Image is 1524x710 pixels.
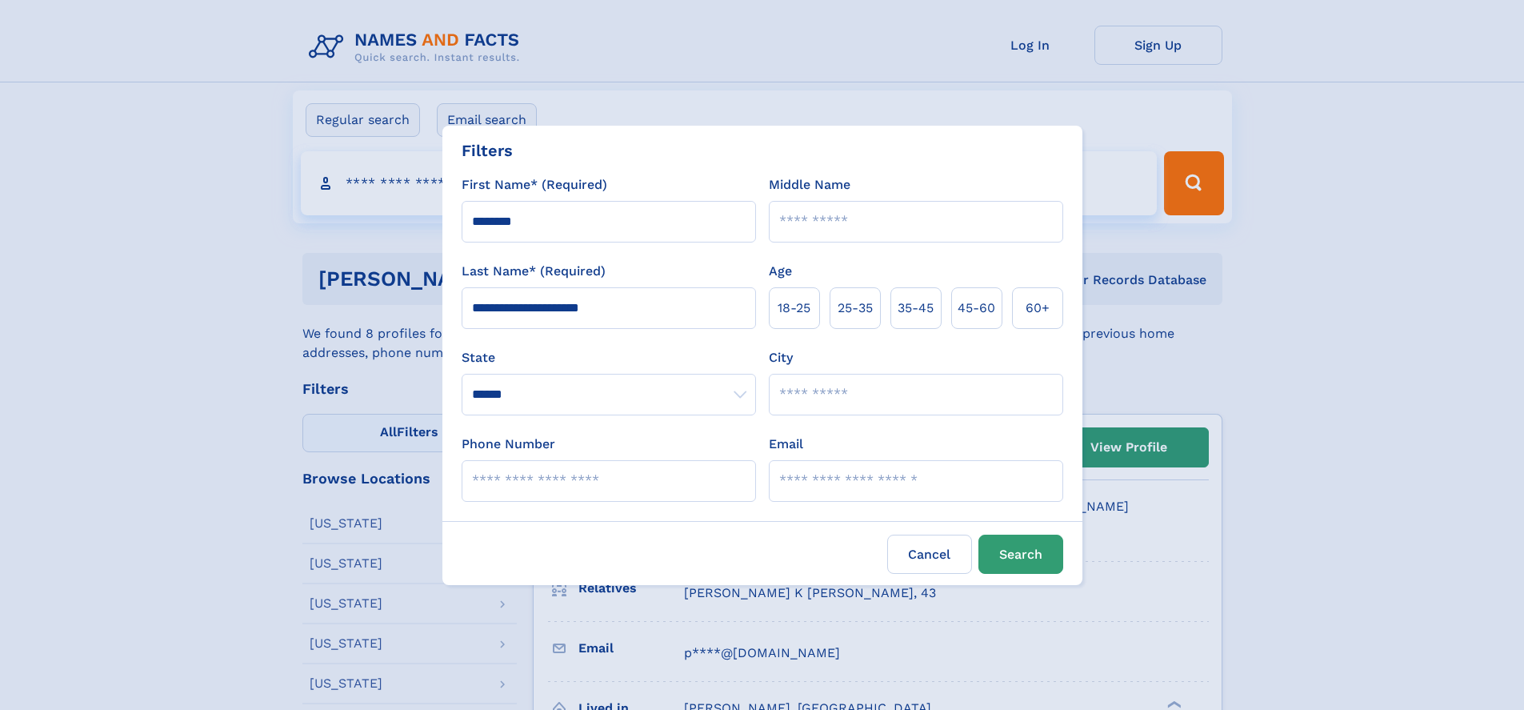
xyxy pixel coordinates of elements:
span: 35‑45 [898,299,934,318]
label: Cancel [887,535,972,574]
span: 45‑60 [958,299,995,318]
label: First Name* (Required) [462,175,607,195]
label: Email [769,435,803,454]
label: Age [769,262,792,281]
label: Middle Name [769,175,850,195]
label: City [769,348,793,367]
label: Phone Number [462,435,555,454]
label: Last Name* (Required) [462,262,606,281]
div: Filters [462,138,513,162]
button: Search [978,535,1063,574]
span: 25‑35 [838,299,873,318]
span: 18‑25 [778,299,810,318]
span: 60+ [1026,299,1050,318]
label: State [462,348,756,367]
